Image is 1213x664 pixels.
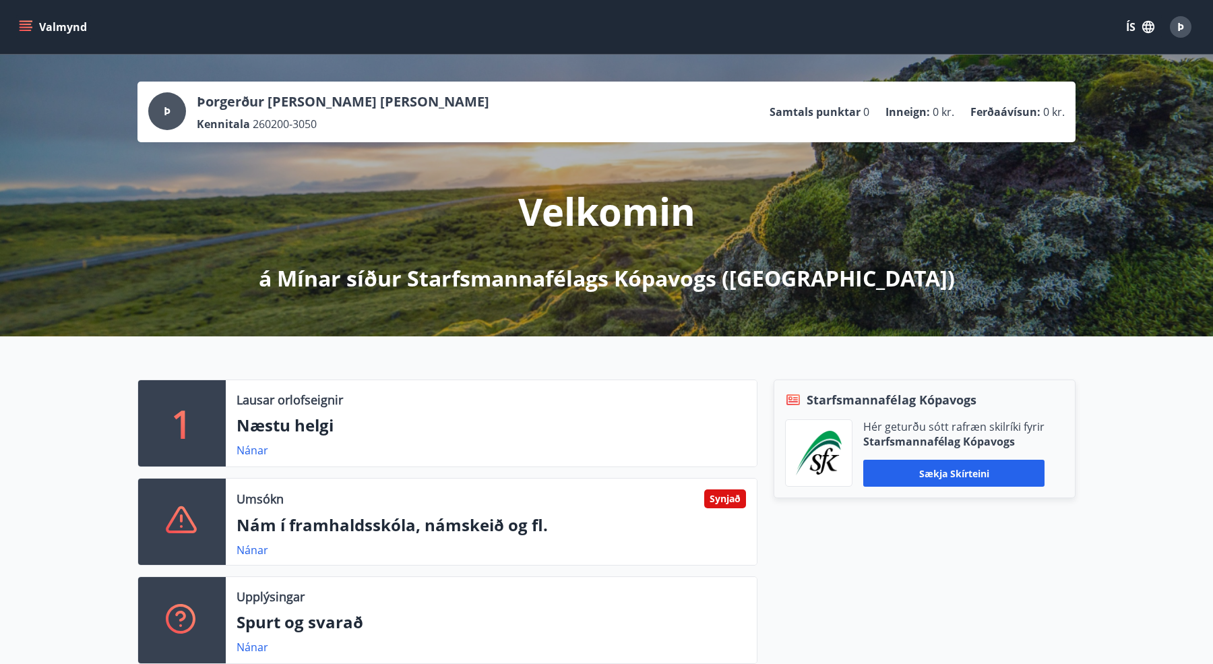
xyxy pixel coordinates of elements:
img: x5MjQkxwhnYn6YREZUTEa9Q4KsBUeQdWGts9Dj4O.png [796,431,842,475]
button: Sækja skírteini [863,460,1045,487]
p: Hér geturðu sótt rafræn skilríki fyrir [863,419,1045,434]
span: 0 kr. [1043,104,1065,119]
p: Inneign : [885,104,930,119]
p: Spurt og svarað [237,611,746,634]
p: Næstu helgi [237,414,746,437]
span: 0 kr. [933,104,954,119]
p: á Mínar síður Starfsmannafélags Kópavogs ([GEOGRAPHIC_DATA]) [259,264,955,293]
p: Starfsmannafélag Kópavogs [863,434,1045,449]
p: Lausar orlofseignir [237,391,343,409]
span: 0 [863,104,869,119]
p: Nám í framhaldsskóla, námskeið og fl. [237,514,746,537]
p: 1 [171,398,193,449]
button: ÍS [1119,15,1162,39]
span: 260200-3050 [253,117,317,131]
a: Nánar [237,640,268,655]
a: Nánar [237,543,268,557]
a: Nánar [237,443,268,458]
button: Þ [1164,11,1197,43]
span: Starfsmannafélag Kópavogs [807,391,976,409]
div: Synjað [704,489,746,508]
p: Samtals punktar [770,104,861,119]
p: Þorgerður [PERSON_NAME] [PERSON_NAME] [197,92,489,111]
span: Þ [1177,20,1184,34]
p: Upplýsingar [237,588,305,605]
span: Þ [164,104,170,119]
p: Ferðaávísun : [970,104,1040,119]
p: Kennitala [197,117,250,131]
p: Umsókn [237,490,284,508]
button: menu [16,15,92,39]
p: Velkomin [518,185,695,237]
